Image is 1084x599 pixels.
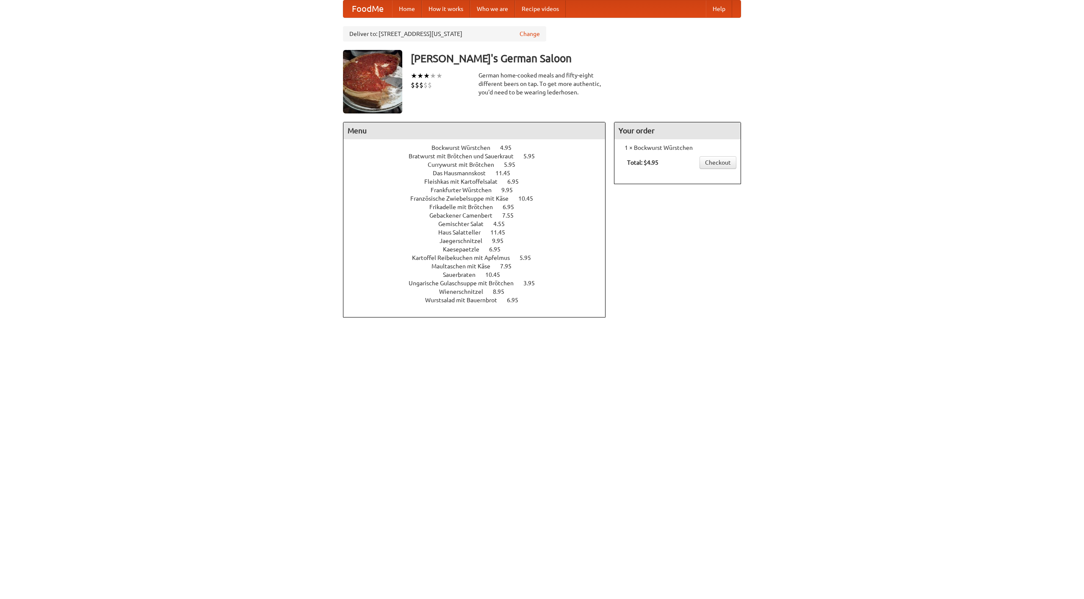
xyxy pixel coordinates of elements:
li: ★ [411,71,417,80]
a: Home [392,0,422,17]
a: Currywurst mit Brötchen 5.95 [428,161,531,168]
span: 6.95 [503,204,523,210]
li: $ [423,80,428,90]
li: ★ [436,71,442,80]
span: 5.95 [504,161,524,168]
div: Deliver to: [STREET_ADDRESS][US_STATE] [343,26,546,41]
li: $ [428,80,432,90]
a: Jaegerschnitzel 9.95 [440,237,519,244]
span: Bratwurst mit Brötchen und Sauerkraut [409,153,522,160]
a: Frankfurter Würstchen 9.95 [431,187,528,193]
span: Wienerschnitzel [439,288,492,295]
span: Kartoffel Reibekuchen mit Apfelmus [412,254,518,261]
a: Kartoffel Reibekuchen mit Apfelmus 5.95 [412,254,547,261]
a: Das Hausmannskost 11.45 [433,170,526,177]
a: Gemischter Salat 4.55 [438,221,520,227]
span: 9.95 [501,187,521,193]
span: 7.95 [500,263,520,270]
span: Wurstsalad mit Bauernbrot [425,297,506,304]
a: Help [706,0,732,17]
span: 10.45 [518,195,542,202]
span: Maultaschen mit Käse [431,263,499,270]
span: Kaesepaetzle [443,246,488,253]
a: Fleishkas mit Kartoffelsalat 6.95 [424,178,534,185]
li: $ [411,80,415,90]
a: Frikadelle mit Brötchen 6.95 [429,204,530,210]
span: Gebackener Camenbert [429,212,501,219]
div: German home-cooked meals and fifty-eight different beers on tap. To get more authentic, you'd nee... [478,71,606,97]
span: 8.95 [493,288,513,295]
span: Currywurst mit Brötchen [428,161,503,168]
span: Jaegerschnitzel [440,237,491,244]
a: Gebackener Camenbert 7.55 [429,212,529,219]
li: ★ [423,71,430,80]
a: Französische Zwiebelsuppe mit Käse 10.45 [410,195,549,202]
b: Total: $4.95 [627,159,658,166]
span: Ungarische Gulaschsuppe mit Brötchen [409,280,522,287]
a: Bockwurst Würstchen 4.95 [431,144,527,151]
li: $ [415,80,419,90]
a: Haus Salatteller 11.45 [438,229,521,236]
span: Gemischter Salat [438,221,492,227]
span: 3.95 [523,280,543,287]
span: Das Hausmannskost [433,170,494,177]
span: Frankfurter Würstchen [431,187,500,193]
span: Bockwurst Würstchen [431,144,499,151]
span: 10.45 [485,271,509,278]
span: 7.55 [502,212,522,219]
li: ★ [430,71,436,80]
span: 4.55 [493,221,513,227]
span: 6.95 [489,246,509,253]
a: Ungarische Gulaschsuppe mit Brötchen 3.95 [409,280,550,287]
a: Change [520,30,540,38]
span: Frikadelle mit Brötchen [429,204,501,210]
a: Maultaschen mit Käse 7.95 [431,263,527,270]
li: ★ [417,71,423,80]
li: 1 × Bockwurst Würstchen [619,144,736,152]
a: How it works [422,0,470,17]
span: Französische Zwiebelsuppe mit Käse [410,195,517,202]
span: 5.95 [520,254,539,261]
a: Sauerbraten 10.45 [443,271,516,278]
span: 6.95 [507,297,527,304]
a: Wurstsalad mit Bauernbrot 6.95 [425,297,534,304]
h4: Your order [614,122,741,139]
span: 11.45 [495,170,519,177]
li: $ [419,80,423,90]
a: Bratwurst mit Brötchen und Sauerkraut 5.95 [409,153,550,160]
span: Fleishkas mit Kartoffelsalat [424,178,506,185]
h4: Menu [343,122,605,139]
a: Recipe videos [515,0,566,17]
a: Checkout [700,156,736,169]
span: 4.95 [500,144,520,151]
span: 6.95 [507,178,527,185]
span: Sauerbraten [443,271,484,278]
a: Wienerschnitzel 8.95 [439,288,520,295]
a: FoodMe [343,0,392,17]
span: 5.95 [523,153,543,160]
h3: [PERSON_NAME]'s German Saloon [411,50,741,67]
span: Haus Salatteller [438,229,489,236]
a: Who we are [470,0,515,17]
a: Kaesepaetzle 6.95 [443,246,516,253]
img: angular.jpg [343,50,402,113]
span: 11.45 [490,229,514,236]
span: 9.95 [492,237,512,244]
